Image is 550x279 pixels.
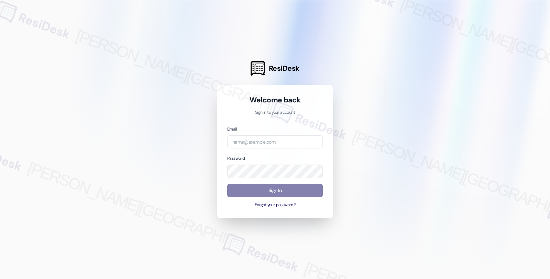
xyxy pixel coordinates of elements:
[251,61,265,76] img: ResiDesk Logo
[227,202,323,208] button: Forgot your password?
[227,184,323,197] button: Sign In
[227,135,323,149] input: name@example.com
[269,64,299,73] span: ResiDesk
[227,156,245,161] label: Password
[227,126,237,132] label: Email
[227,110,323,116] p: Sign in to your account
[227,95,323,105] h1: Welcome back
